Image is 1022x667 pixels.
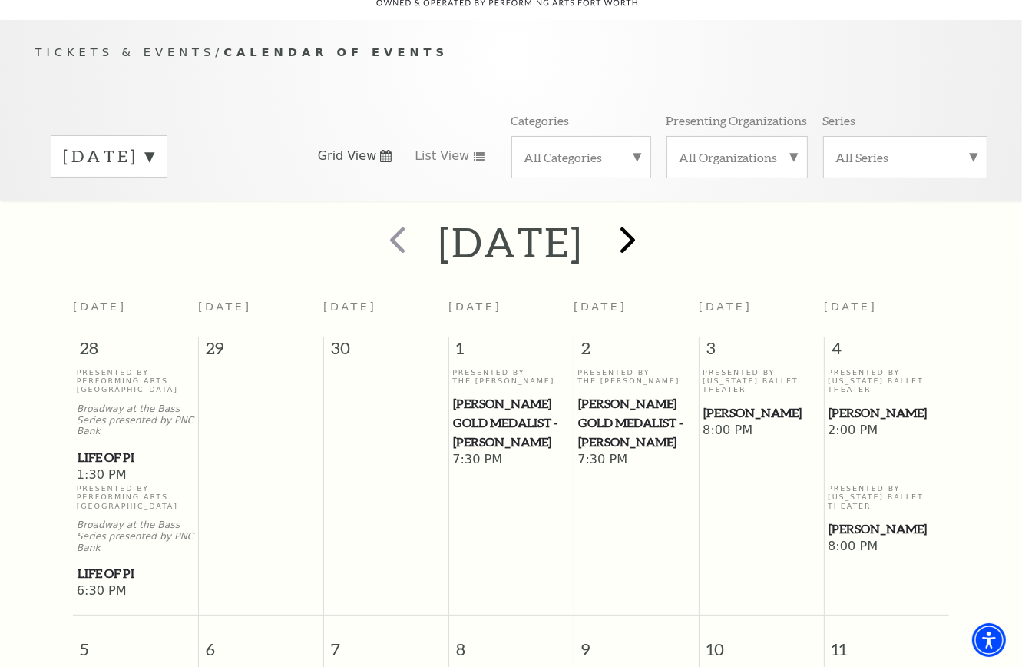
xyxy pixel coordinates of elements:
[666,112,808,128] p: Presenting Organizations
[452,452,570,469] span: 7:30 PM
[73,300,127,313] span: [DATE]
[828,368,945,394] p: Presented By [US_STATE] Ballet Theater
[198,300,252,313] span: [DATE]
[598,215,654,270] button: next
[825,337,950,367] span: 4
[829,519,944,539] span: [PERSON_NAME]
[828,403,945,423] a: Peter Pan
[700,337,824,367] span: 3
[64,144,154,168] label: [DATE]
[448,300,502,313] span: [DATE]
[829,403,944,423] span: [PERSON_NAME]
[972,623,1006,657] div: Accessibility Menu
[453,394,569,451] span: [PERSON_NAME] Gold Medalist - [PERSON_NAME]
[511,112,570,128] p: Categories
[823,112,856,128] p: Series
[77,519,194,553] p: Broadway at the Bass Series presented by PNC Bank
[699,300,752,313] span: [DATE]
[703,368,820,394] p: Presented By [US_STATE] Ballet Theater
[828,519,945,539] a: Peter Pan
[449,337,574,367] span: 1
[836,149,974,165] label: All Series
[323,300,377,313] span: [DATE]
[77,403,194,437] p: Broadway at the Bass Series presented by PNC Bank
[415,148,469,164] span: List View
[318,148,377,164] span: Grid View
[680,149,795,165] label: All Organizations
[574,337,699,367] span: 2
[524,149,638,165] label: All Categories
[577,368,695,386] p: Presented By The [PERSON_NAME]
[824,300,878,313] span: [DATE]
[78,564,193,583] span: Life of Pi
[324,337,448,367] span: 30
[368,215,424,270] button: prev
[828,484,945,510] p: Presented By [US_STATE] Ballet Theater
[703,423,820,440] span: 8:00 PM
[77,564,194,583] a: Life of Pi
[35,45,216,58] span: Tickets & Events
[77,368,194,394] p: Presented By Performing Arts [GEOGRAPHIC_DATA]
[577,394,695,451] a: Cliburn Gold Medalist - Aristo Sham
[452,394,570,451] a: Cliburn Gold Medalist - Aristo Sham
[828,539,945,556] span: 8:00 PM
[452,368,570,386] p: Presented By The [PERSON_NAME]
[578,394,694,451] span: [PERSON_NAME] Gold Medalist - [PERSON_NAME]
[199,337,323,367] span: 29
[78,448,193,467] span: Life of Pi
[77,484,194,510] p: Presented By Performing Arts [GEOGRAPHIC_DATA]
[703,403,819,423] span: [PERSON_NAME]
[438,217,584,267] h2: [DATE]
[73,337,198,367] span: 28
[828,423,945,440] span: 2:00 PM
[577,452,695,469] span: 7:30 PM
[77,448,194,467] a: Life of Pi
[223,45,448,58] span: Calendar of Events
[574,300,627,313] span: [DATE]
[77,583,194,600] span: 6:30 PM
[703,403,820,423] a: Peter Pan
[77,467,194,484] span: 1:30 PM
[35,43,987,62] p: /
